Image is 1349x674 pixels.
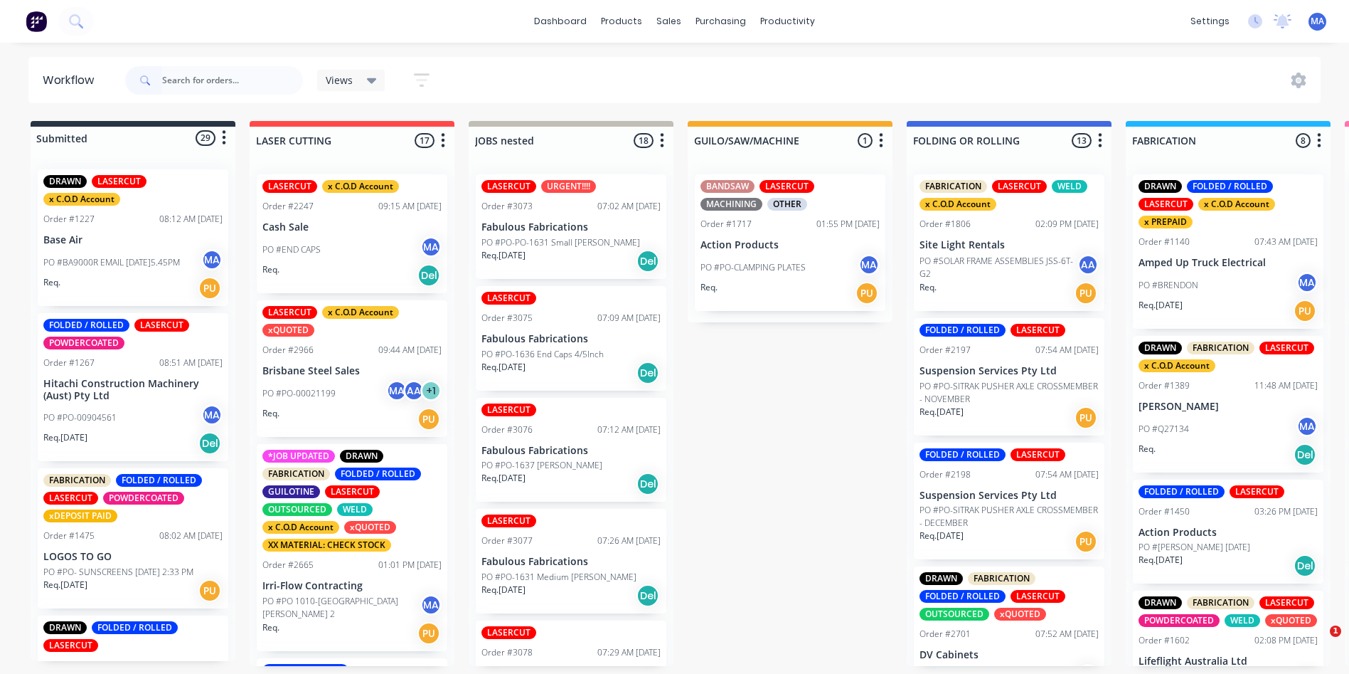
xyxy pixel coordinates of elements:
[378,344,442,357] div: 09:44 AM [DATE]
[43,492,98,505] div: LASERCUT
[92,175,146,188] div: LASERCUT
[992,180,1047,193] div: LASERCUT
[919,628,971,641] div: Order #2701
[257,300,447,437] div: LASERCUTx C.O.D AccountxQUOTEDOrder #296609:44 AM [DATE]Brisbane Steel SalesPO #PO-00021199MAAA+1...
[43,579,87,591] p: Req. [DATE]
[1052,180,1087,193] div: WELD
[1139,527,1318,539] p: Action Products
[1330,626,1341,637] span: 1
[326,73,353,88] span: Views
[1011,590,1065,603] div: LASERCUT
[262,407,279,420] p: Req.
[481,200,533,213] div: Order #3073
[919,239,1099,251] p: Site Light Rentals
[1296,272,1318,293] div: MA
[481,249,526,262] p: Req. [DATE]
[262,521,339,534] div: x C.O.D Account
[1075,282,1097,305] div: PU
[92,621,178,634] div: FOLDED / ROLLED
[1139,596,1182,609] div: DRAWN
[201,249,223,270] div: MA
[1139,655,1318,668] p: Lifeflight Australia Ltd
[262,324,314,337] div: xQUOTED
[919,504,1099,530] p: PO #PO-SITRAK PUSHER AXLE CROSSMEMBER - DECEMBER
[1254,634,1318,647] div: 02:08 PM [DATE]
[335,468,421,480] div: FOLDED / ROLLED
[116,474,202,487] div: FOLDED / ROLLED
[636,473,659,495] div: Del
[262,559,314,572] div: Order #2665
[481,445,661,457] p: Fabulous Fabrications
[1294,554,1316,577] div: Del
[43,566,193,579] p: PO #PO- SUNSCREENS [DATE] 2:33 PM
[344,521,396,534] div: xQUOTED
[1139,379,1190,392] div: Order #1389
[262,621,279,634] p: Req.
[43,256,180,269] p: PO #BA9000R EMAIL [DATE]5.45PM
[481,292,536,305] div: LASERCUT
[919,218,971,231] div: Order #1806
[476,174,666,279] div: LASERCUTURGENT!!!!Order #307307:02 AM [DATE]Fabulous FabricationsPO #PO-PO-1631 Small [PERSON_NAM...
[1139,505,1190,518] div: Order #1450
[262,387,336,400] p: PO #PO-00021199
[322,306,399,319] div: x C.O.D Account
[919,255,1077,280] p: PO #SOLAR FRAME ASSEMBLIES JSS-6T-G2
[43,72,101,89] div: Workflow
[417,622,440,645] div: PU
[481,571,636,584] p: PO #PO-1631 Medium [PERSON_NAME]
[417,264,440,287] div: Del
[1035,468,1099,481] div: 07:54 AM [DATE]
[1139,359,1215,372] div: x C.O.D Account
[1139,216,1193,228] div: x PREPAID
[481,646,533,659] div: Order #3078
[1265,614,1317,627] div: xQUOTED
[636,584,659,607] div: Del
[1225,614,1260,627] div: WELD
[198,277,221,300] div: PU
[919,590,1006,603] div: FOLDED / ROLLED
[1011,324,1065,337] div: LASERCUT
[262,503,332,516] div: OUTSOURCED
[1139,614,1220,627] div: POWDERCOATED
[1139,443,1156,456] p: Req.
[198,579,221,602] div: PU
[597,535,661,547] div: 07:26 AM [DATE]
[1139,299,1183,312] p: Req. [DATE]
[43,378,223,402] p: Hitachi Construction Machinery (Aust) Pty Ltd
[43,551,223,563] p: LOGOS TO GO
[914,318,1104,436] div: FOLDED / ROLLEDLASERCUTOrder #219707:54 AM [DATE]Suspension Services Pty LtdPO #PO-SITRAK PUSHER ...
[1133,336,1323,473] div: DRAWNFABRICATIONLASERCUTx C.O.D AccountOrder #138911:48 AM [DATE][PERSON_NAME]PO #Q27134MAReq.Del
[378,200,442,213] div: 09:15 AM [DATE]
[26,11,47,32] img: Factory
[597,312,661,325] div: 07:09 AM [DATE]
[257,174,447,293] div: LASERCUTx C.O.D AccountOrder #224709:15 AM [DATE]Cash SalePO #END CAPSMAReq.Del
[38,468,228,609] div: FABRICATIONFOLDED / ROLLEDLASERCUTPOWDERCOATEDxDEPOSIT PAIDOrder #147508:02 AM [DATE]LOGOS TO GOP...
[43,175,87,188] div: DRAWN
[262,200,314,213] div: Order #2247
[1294,443,1316,466] div: Del
[481,180,536,193] div: LASERCUT
[201,404,223,426] div: MA
[1133,480,1323,584] div: FOLDED / ROLLEDLASERCUTOrder #145003:26 PM [DATE]Action ProductsPO #[PERSON_NAME] [DATE]Req.[DATE...
[262,263,279,276] p: Req.
[481,556,661,568] p: Fabulous Fabrications
[481,584,526,596] p: Req. [DATE]
[1011,448,1065,461] div: LASERCUT
[636,250,659,273] div: Del
[340,450,383,463] div: DRAWN
[994,608,1046,621] div: xQUOTED
[753,11,822,32] div: productivity
[919,281,937,294] p: Req.
[1187,342,1254,354] div: FABRICATION
[159,659,223,672] div: 09:04 AM [DATE]
[481,423,533,436] div: Order #3076
[38,169,228,306] div: DRAWNLASERCUTx C.O.D AccountOrder #122708:12 AM [DATE]Base AirPO #BA9000R EMAIL [DATE]5.45PMMAReq.PU
[1139,342,1182,354] div: DRAWN
[257,444,447,652] div: *JOB UPDATEDDRAWNFABRICATIONFOLDED / ROLLEDGUILOTINELASERCUTOUTSOURCEDWELDx C.O.D AccountxQUOTEDX...
[43,474,111,487] div: FABRICATION
[968,572,1035,585] div: FABRICATION
[1075,406,1097,429] div: PU
[481,361,526,374] p: Req. [DATE]
[1254,236,1318,248] div: 07:43 AM [DATE]
[1139,236,1190,248] div: Order #1140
